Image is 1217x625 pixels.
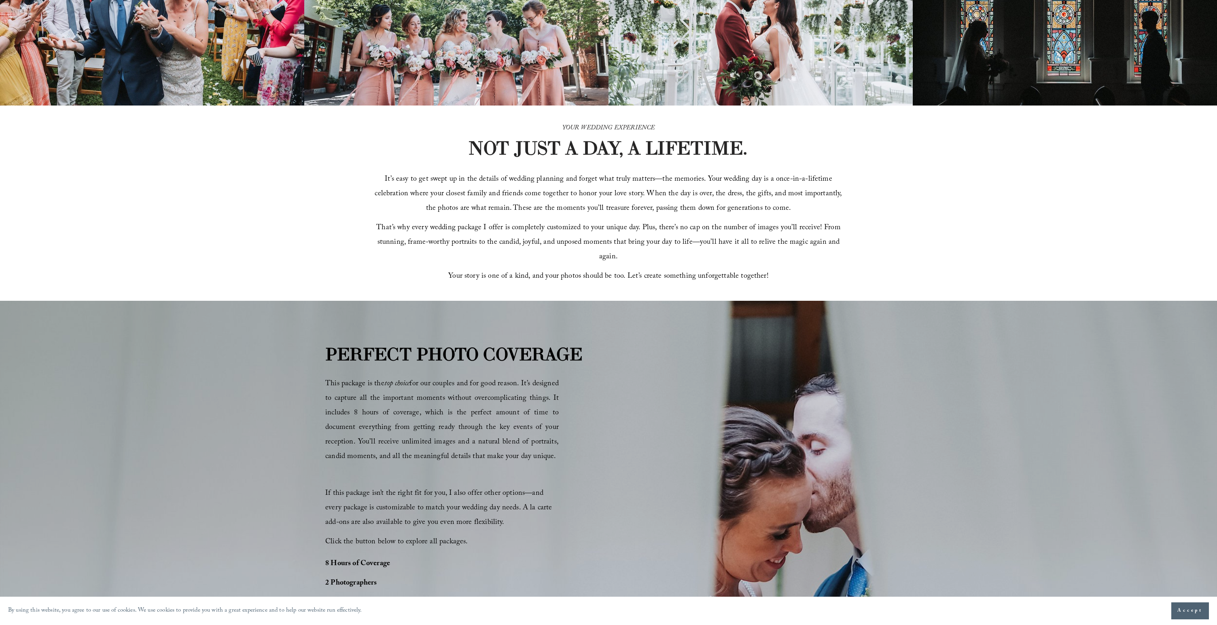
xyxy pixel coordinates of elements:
strong: 2 Photographers [325,577,377,590]
span: It’s easy to get swept up in the details of wedding planning and forget what truly matters—the me... [375,173,844,215]
span: Accept [1177,607,1203,615]
button: Accept [1171,602,1209,619]
em: top choice [384,378,410,391]
p: By using this website, you agree to our use of cookies. We use cookies to provide you with a grea... [8,605,362,617]
span: Click the button below to explore all packages. [325,536,468,549]
span: Your story is one of a kind, and your photos should be too. Let’s create something unforgettable ... [448,270,769,283]
span: That’s why every wedding package I offer is completely customized to your unique day. Plus, there... [376,222,843,264]
em: YOUR WEDDING EXPERIENCE [562,123,655,134]
strong: 8 Hours of Coverage [325,558,390,570]
strong: PERFECT PHOTO COVERAGE [325,343,582,365]
span: This package is the for our couples and for good reason. It’s designed to capture all the importa... [325,378,559,463]
strong: NOT JUST A DAY, A LIFETIME. [468,136,747,160]
span: If this package isn’t the right fit for you, I also offer other options—and every package is cust... [325,488,554,529]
